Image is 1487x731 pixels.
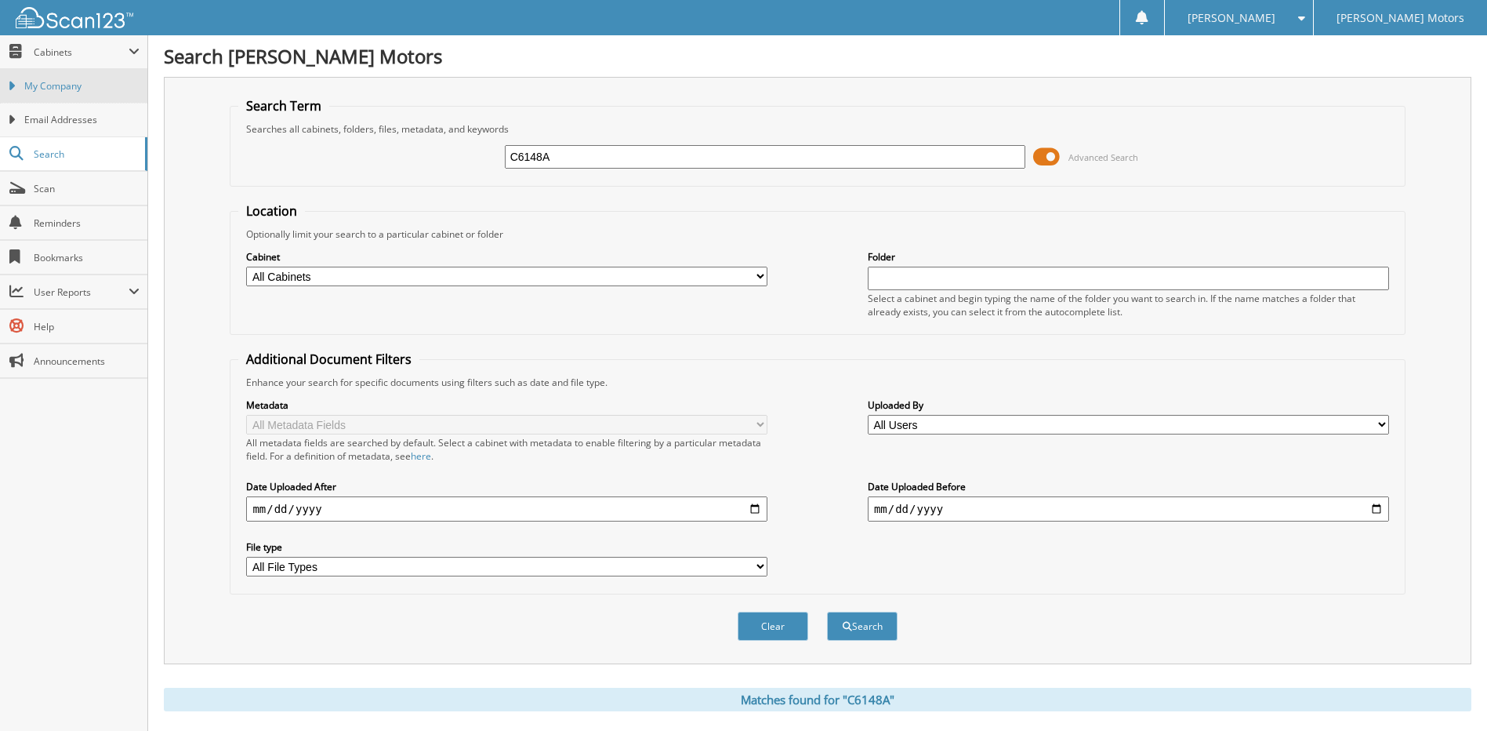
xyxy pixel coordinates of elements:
[246,250,767,264] label: Cabinet
[34,45,129,59] span: Cabinets
[34,182,140,195] span: Scan
[827,612,898,641] button: Search
[246,496,767,522] input: start
[238,122,1396,136] div: Searches all cabinets, folders, files, metadata, and keywords
[1336,13,1464,23] span: [PERSON_NAME] Motors
[1068,151,1138,163] span: Advanced Search
[246,398,767,412] label: Metadata
[24,79,140,93] span: My Company
[34,216,140,230] span: Reminders
[24,113,140,127] span: Email Addresses
[164,688,1471,711] div: Matches found for "C6148A"
[34,355,140,368] span: Announcements
[34,320,140,333] span: Help
[238,351,419,368] legend: Additional Document Filters
[868,292,1389,318] div: Select a cabinet and begin typing the name of the folder you want to search in. If the name match...
[246,480,767,493] label: Date Uploaded After
[868,480,1389,493] label: Date Uploaded Before
[246,540,767,554] label: File type
[868,250,1389,264] label: Folder
[34,251,140,264] span: Bookmarks
[1409,656,1487,731] iframe: Chat Widget
[246,436,767,463] div: All metadata fields are searched by default. Select a cabinet with metadata to enable filtering b...
[34,147,137,161] span: Search
[164,43,1471,69] h1: Search [PERSON_NAME] Motors
[238,376,1396,389] div: Enhance your search for specific documents using filters such as date and file type.
[411,449,431,463] a: here
[16,7,133,28] img: scan123-logo-white.svg
[868,496,1389,522] input: end
[868,398,1389,412] label: Uploaded By
[738,612,808,641] button: Clear
[238,202,305,220] legend: Location
[238,227,1396,241] div: Optionally limit your search to a particular cabinet or folder
[238,97,329,115] legend: Search Term
[1188,13,1275,23] span: [PERSON_NAME]
[34,285,129,299] span: User Reports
